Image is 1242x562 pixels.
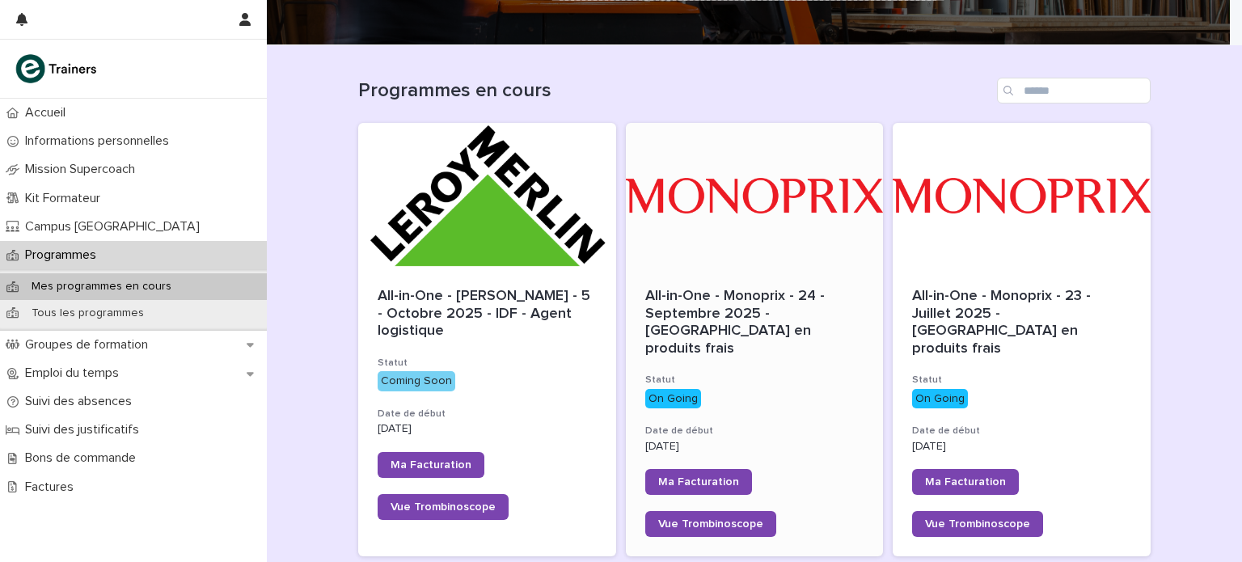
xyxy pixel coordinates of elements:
h3: Date de début [645,425,864,437]
span: Ma Facturation [925,476,1006,488]
h3: Date de début [912,425,1131,437]
span: Ma Facturation [391,459,471,471]
a: Vue Trombinoscope [378,494,509,520]
p: Mission Supercoach [19,162,148,177]
span: Vue Trombinoscope [391,501,496,513]
span: Vue Trombinoscope [658,518,763,530]
a: All-in-One - Monoprix - 24 - Septembre 2025 - [GEOGRAPHIC_DATA] en produits fraisStatutOn GoingDa... [626,123,884,556]
h3: Statut [645,374,864,387]
h3: Statut [378,357,597,370]
div: On Going [912,389,968,409]
p: Kit Formateur [19,191,113,206]
span: All-in-One - [PERSON_NAME] - 5 - Octobre 2025 - IDF - Agent logistique [378,289,594,338]
p: Emploi du temps [19,366,132,381]
a: All-in-One - Monoprix - 23 - Juillet 2025 - [GEOGRAPHIC_DATA] en produits fraisStatutOn GoingDate... [893,123,1151,556]
p: Informations personnelles [19,133,182,149]
a: All-in-One - [PERSON_NAME] - 5 - Octobre 2025 - IDF - Agent logistiqueStatutComing SoonDate de dé... [358,123,616,556]
p: Factures [19,480,87,495]
img: K0CqGN7SDeD6s4JG8KQk [13,53,102,85]
p: Mes programmes en cours [19,280,184,294]
p: Bons de commande [19,450,149,466]
p: [DATE] [912,440,1131,454]
span: All-in-One - Monoprix - 23 - Juillet 2025 - [GEOGRAPHIC_DATA] en produits frais [912,289,1095,356]
a: Ma Facturation [645,469,752,495]
p: Campus [GEOGRAPHIC_DATA] [19,219,213,235]
a: Ma Facturation [378,452,484,478]
span: Vue Trombinoscope [925,518,1030,530]
p: Programmes [19,247,109,263]
a: Ma Facturation [912,469,1019,495]
p: Suivi des absences [19,394,145,409]
a: Vue Trombinoscope [912,511,1043,537]
p: [DATE] [645,440,864,454]
input: Search [997,78,1151,104]
p: Suivi des justificatifs [19,422,152,437]
p: Groupes de formation [19,337,161,353]
p: Tous les programmes [19,306,157,320]
h1: Programmes en cours [358,79,991,103]
h3: Statut [912,374,1131,387]
p: [DATE] [378,422,597,436]
h3: Date de début [378,408,597,420]
span: Ma Facturation [658,476,739,488]
a: Vue Trombinoscope [645,511,776,537]
div: Coming Soon [378,371,455,391]
div: On Going [645,389,701,409]
span: All-in-One - Monoprix - 24 - Septembre 2025 - [GEOGRAPHIC_DATA] en produits frais [645,289,829,356]
p: Accueil [19,105,78,120]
